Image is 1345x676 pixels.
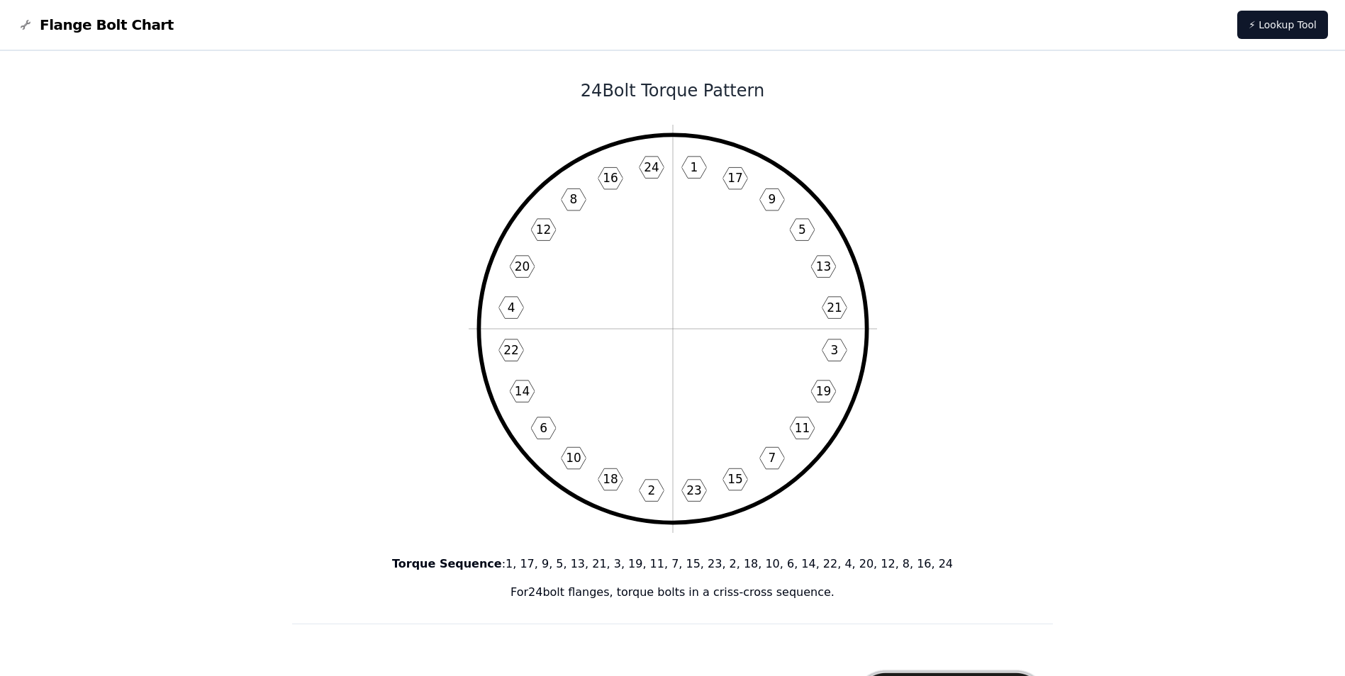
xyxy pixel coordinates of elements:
[830,343,838,357] text: 3
[815,259,831,274] text: 13
[798,222,806,237] text: 5
[507,300,515,315] text: 4
[292,79,1054,102] h1: 24 Bolt Torque Pattern
[17,15,174,35] a: Flange Bolt Chart LogoFlange Bolt Chart
[644,160,659,174] text: 24
[503,343,519,357] text: 22
[566,451,581,465] text: 10
[514,259,530,274] text: 20
[540,421,547,435] text: 6
[647,483,655,497] text: 2
[768,451,776,465] text: 7
[292,584,1054,601] p: For 24 bolt flanges, torque bolts in a criss-cross sequence.
[535,222,551,237] text: 12
[569,192,577,206] text: 8
[690,160,698,174] text: 1
[768,192,776,206] text: 9
[40,15,174,35] span: Flange Bolt Chart
[603,171,618,185] text: 16
[1237,11,1328,39] a: ⚡ Lookup Tool
[292,556,1054,573] p: : 1, 17, 9, 5, 13, 21, 3, 19, 11, 7, 15, 23, 2, 18, 10, 6, 14, 22, 4, 20, 12, 8, 16, 24
[727,171,743,185] text: 17
[827,300,842,315] text: 21
[392,557,502,570] b: Torque Sequence
[514,384,530,398] text: 14
[794,421,810,435] text: 11
[815,384,831,398] text: 19
[727,472,743,486] text: 15
[686,483,702,497] text: 23
[17,16,34,33] img: Flange Bolt Chart Logo
[603,472,618,486] text: 18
